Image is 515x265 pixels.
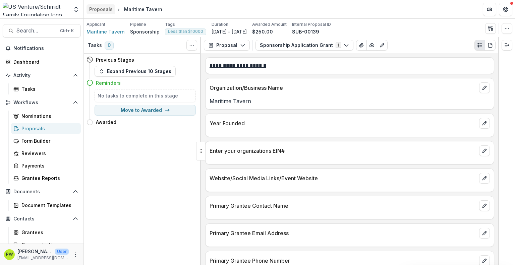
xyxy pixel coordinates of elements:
span: Less than $10000 [168,29,203,34]
button: edit [479,173,490,184]
span: Workflows [13,100,70,106]
button: edit [479,228,490,239]
button: Open Workflows [3,97,81,108]
a: Proposals [11,123,81,134]
p: Duration [212,21,228,27]
p: Internal Proposal ID [292,21,331,27]
p: User [55,249,69,255]
p: [PERSON_NAME] [17,248,52,255]
p: Applicant [87,21,105,27]
button: Edit as form [377,40,388,51]
a: Maritime Tavern [87,28,125,35]
button: Toggle View Cancelled Tasks [186,40,197,51]
a: Reviewers [11,148,81,159]
a: Grantees [11,227,81,238]
p: Awarded Amount [252,21,287,27]
button: Open Documents [3,186,81,197]
h4: Awarded [96,119,116,126]
div: Payments [21,162,75,169]
p: Sponsorship [130,28,160,35]
p: $250.00 [252,28,273,35]
div: Form Builder [21,137,75,144]
p: Website/Social Media Links/Event Website [210,174,476,182]
button: Sponsorship Application Grant1 [255,40,353,51]
button: Open entity switcher [71,3,81,16]
nav: breadcrumb [87,4,165,14]
button: Expand right [502,40,512,51]
a: Form Builder [11,135,81,146]
button: edit [479,200,490,211]
span: Search... [16,27,56,34]
div: Grantee Reports [21,175,75,182]
div: Proposals [89,6,113,13]
a: Nominations [11,111,81,122]
button: edit [479,118,490,129]
h4: Previous Stages [96,56,134,63]
p: Pipeline [130,21,146,27]
a: Dashboard [3,56,81,67]
p: Tags [165,21,175,27]
span: Contacts [13,216,70,222]
p: Maritime Tavern [210,97,490,105]
button: Proposal [204,40,250,51]
button: Search... [3,24,81,38]
h5: No tasks to complete in this stage [98,92,193,99]
p: SUB-00139 [292,28,319,35]
span: Activity [13,73,70,78]
p: Organization/Business Name [210,84,476,92]
a: Payments [11,160,81,171]
div: Nominations [21,113,75,120]
span: 0 [105,42,114,50]
h4: Reminders [96,79,121,86]
button: Plaintext view [474,40,485,51]
p: Primary Grantee Contact Name [210,202,476,210]
p: Primary Grantee Phone Number [210,257,476,265]
div: Tasks [21,85,75,92]
button: PDF view [485,40,496,51]
div: Proposals [21,125,75,132]
img: US Venture/Schmidt Family Foundation logo [3,3,69,16]
button: Expand Previous 10 Stages [95,66,176,77]
button: Partners [483,3,496,16]
button: edit [479,82,490,93]
p: [DATE] - [DATE] [212,28,247,35]
a: Grantee Reports [11,173,81,184]
button: Open Contacts [3,213,81,224]
p: [EMAIL_ADDRESS][DOMAIN_NAME] [17,255,69,261]
h3: Tasks [88,43,102,48]
p: Primary Grantee Email Address [210,229,476,237]
a: Communications [11,239,81,250]
p: Enter your organizations EIN# [210,147,476,155]
div: Parker Wolf [6,252,13,257]
span: Notifications [13,46,78,51]
div: Communications [21,241,75,248]
button: Move to Awarded [95,105,196,116]
button: View Attached Files [356,40,367,51]
div: Dashboard [13,58,75,65]
p: Year Founded [210,119,476,127]
div: Reviewers [21,150,75,157]
span: Documents [13,189,70,195]
a: Proposals [87,4,115,14]
a: Document Templates [11,200,81,211]
div: Document Templates [21,202,75,209]
button: Get Help [499,3,512,16]
button: More [71,251,79,259]
button: Notifications [3,43,81,54]
div: Maritime Tavern [124,6,162,13]
button: edit [479,145,490,156]
a: Tasks [11,83,81,94]
div: Grantees [21,229,75,236]
div: Ctrl + K [59,27,75,35]
button: Open Activity [3,70,81,81]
